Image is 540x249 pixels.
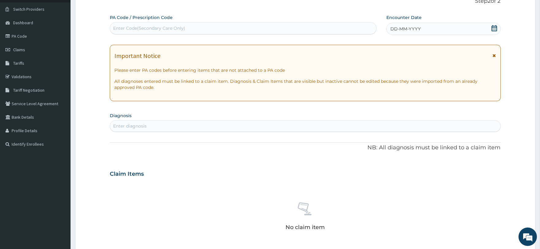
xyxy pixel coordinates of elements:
[110,14,173,21] label: PA Code / Prescription Code
[13,87,44,93] span: Tariff Negotiation
[110,113,132,119] label: Diagnosis
[36,77,85,139] span: We're online!
[114,52,160,59] h1: Important Notice
[390,26,421,32] span: DD-MM-YYYY
[13,47,25,52] span: Claims
[11,31,25,46] img: d_794563401_company_1708531726252_794563401
[113,25,185,31] div: Enter Code(Secondary Care Only)
[386,14,422,21] label: Encounter Date
[101,3,115,18] div: Minimize live chat window
[13,60,24,66] span: Tariffs
[110,144,500,152] p: NB: All diagnosis must be linked to a claim item
[13,6,44,12] span: Switch Providers
[113,123,147,129] div: Enter diagnosis
[13,20,33,25] span: Dashboard
[114,67,496,73] p: Please enter PA codes before entering items that are not attached to a PA code
[32,34,103,42] div: Chat with us now
[285,224,325,230] p: No claim item
[3,167,117,189] textarea: Type your message and hit 'Enter'
[114,78,496,90] p: All diagnoses entered must be linked to a claim item. Diagnosis & Claim Items that are visible bu...
[110,171,144,178] h3: Claim Items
